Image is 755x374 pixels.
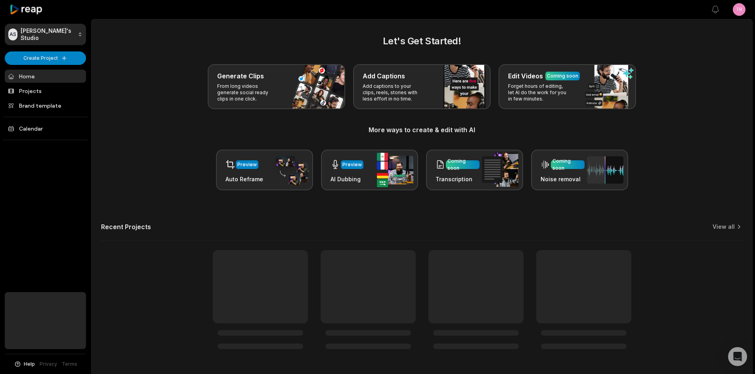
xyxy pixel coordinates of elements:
[508,83,570,102] p: Forget hours of editing, let AI do the work for you in few minutes.
[547,72,578,80] div: Coming soon
[436,175,480,183] h3: Transcription
[728,347,747,366] div: Open Intercom Messenger
[14,361,35,368] button: Help
[363,71,405,81] h3: Add Captions
[447,158,478,172] div: Coming soon
[101,34,743,48] h2: Let's Get Started!
[5,70,86,83] a: Home
[5,84,86,97] a: Projects
[552,158,583,172] div: Coming soon
[101,223,151,231] h2: Recent Projects
[363,83,424,102] p: Add captions to your clips, reels, stories with less effort in no time.
[24,361,35,368] span: Help
[587,156,623,184] img: noise_removal.png
[237,161,257,168] div: Preview
[5,51,86,65] button: Create Project
[5,122,86,135] a: Calendar
[217,83,279,102] p: From long videos generate social ready clips in one click.
[508,71,543,81] h3: Edit Videos
[713,223,735,231] a: View all
[5,99,86,112] a: Brand template
[21,27,75,42] p: [PERSON_NAME]'s Studio
[342,161,362,168] div: Preview
[40,361,57,368] a: Privacy
[482,153,518,187] img: transcription.png
[377,153,413,187] img: ai_dubbing.png
[272,155,308,186] img: auto_reframe.png
[8,28,17,40] div: AS
[62,361,77,368] a: Terms
[217,71,264,81] h3: Generate Clips
[226,175,263,183] h3: Auto Reframe
[101,125,743,135] h3: More ways to create & edit with AI
[541,175,585,183] h3: Noise removal
[331,175,363,183] h3: AI Dubbing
